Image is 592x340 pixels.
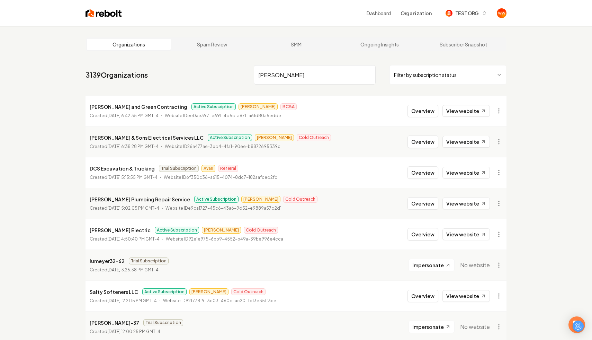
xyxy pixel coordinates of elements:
[239,103,278,110] span: [PERSON_NAME]
[90,297,157,304] p: Created
[201,165,215,172] span: Avan
[231,288,266,295] span: Cold Outreach
[283,196,317,203] span: Cold Outreach
[412,262,444,269] span: Impersonate
[143,319,183,326] span: Trial Subscription
[241,196,280,203] span: [PERSON_NAME]
[442,167,490,178] a: View website
[407,197,438,210] button: Overview
[442,198,490,209] a: View website
[86,8,122,18] img: Rebolt Logo
[568,316,585,333] div: Open Intercom Messenger
[90,195,190,203] p: [PERSON_NAME] Plumbing Repair Service
[497,8,506,18] button: Open user button
[107,329,160,334] time: [DATE] 12:00:25 PM GMT-4
[409,321,455,333] button: Impersonate
[90,267,159,273] p: Created
[155,227,199,234] span: Active Subscription
[421,39,505,50] a: Subscriber Snapshot
[297,134,331,141] span: Cold Outreach
[165,205,281,212] p: Website ID e9ca1727-45c6-43a6-9d52-e9889a57d2d1
[142,288,187,295] span: Active Subscription
[90,143,159,150] p: Created
[90,319,139,327] p: [PERSON_NAME]-37
[460,261,490,269] span: No website
[90,205,159,212] p: Created
[407,166,438,179] button: Overview
[165,112,281,119] p: Website ID ee0ae397-e69f-4d5c-a871-a61d80a5edde
[191,103,236,110] span: Active Subscription
[442,136,490,148] a: View website
[90,236,160,243] p: Created
[396,7,436,19] button: Organization
[107,267,159,272] time: [DATE] 3:26:38 PM GMT-4
[90,257,125,265] p: lumeyer32-62
[87,39,171,50] a: Organizations
[255,134,294,141] span: [PERSON_NAME]
[202,227,241,234] span: [PERSON_NAME]
[254,65,376,85] input: Search by name or ID
[86,70,148,80] a: 3139Organizations
[166,236,283,243] p: Website ID 92e1e975-6bb9-4552-b49a-39be996e4cca
[442,290,490,302] a: View website
[163,297,276,304] p: Website ID 92f778f9-3c03-460d-ac20-fc13e351f3ce
[194,196,239,203] span: Active Subscription
[107,175,158,180] time: [DATE] 5:15:55 PM GMT-4
[107,298,157,303] time: [DATE] 12:21:15 PM GMT-4
[407,105,438,117] button: Overview
[407,136,438,148] button: Overview
[407,290,438,302] button: Overview
[189,288,228,295] span: [PERSON_NAME]
[90,164,155,173] p: DCS Excavation & Trucking
[455,10,479,17] span: TEST ORG
[107,236,160,242] time: [DATE] 4:50:40 PM GMT-4
[90,103,187,111] p: [PERSON_NAME] and Green Contracting
[446,10,452,17] img: TEST ORG
[367,10,391,17] a: Dashboard
[409,259,455,271] button: Impersonate
[107,113,159,118] time: [DATE] 6:42:35 PM GMT-4
[90,133,204,142] p: [PERSON_NAME] & Sons Electrical Services LLC
[280,103,297,110] span: BCBA
[107,206,159,211] time: [DATE] 5:02:05 PM GMT-4
[244,227,278,234] span: Cold Outreach
[338,39,422,50] a: Ongoing Insights
[90,112,159,119] p: Created
[90,288,138,296] p: Salty Softeners LLC
[412,323,444,330] span: Impersonate
[159,165,199,172] span: Trial Subscription
[497,8,506,18] img: Will Wallace
[442,228,490,240] a: View website
[442,105,490,117] a: View website
[407,228,438,241] button: Overview
[254,39,338,50] a: SMM
[107,144,159,149] time: [DATE] 6:38:28 PM GMT-4
[90,226,151,234] p: [PERSON_NAME] Electric
[90,174,158,181] p: Created
[129,258,169,264] span: Trial Subscription
[218,165,238,172] span: Referral
[171,39,254,50] a: Spam Review
[90,328,160,335] p: Created
[164,174,277,181] p: Website ID 6f350c36-a615-4074-8dc7-182aafced2fc
[165,143,280,150] p: Website ID 26a477ae-3bd4-4fa1-90ee-b8872695339c
[208,134,252,141] span: Active Subscription
[460,323,490,331] span: No website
